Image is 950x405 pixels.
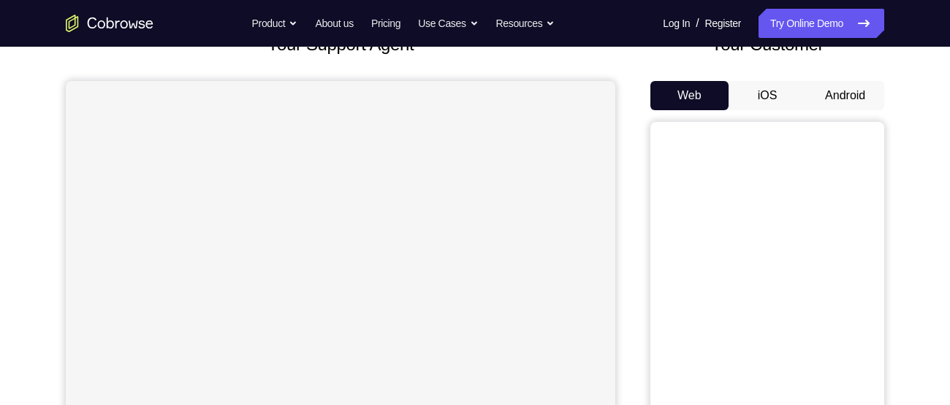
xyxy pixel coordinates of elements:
[729,81,807,110] button: iOS
[315,9,353,38] a: About us
[806,81,884,110] button: Android
[696,15,699,32] span: /
[663,9,690,38] a: Log In
[252,9,298,38] button: Product
[418,9,478,38] button: Use Cases
[759,9,884,38] a: Try Online Demo
[650,81,729,110] button: Web
[371,9,400,38] a: Pricing
[496,9,555,38] button: Resources
[66,15,153,32] a: Go to the home page
[705,9,741,38] a: Register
